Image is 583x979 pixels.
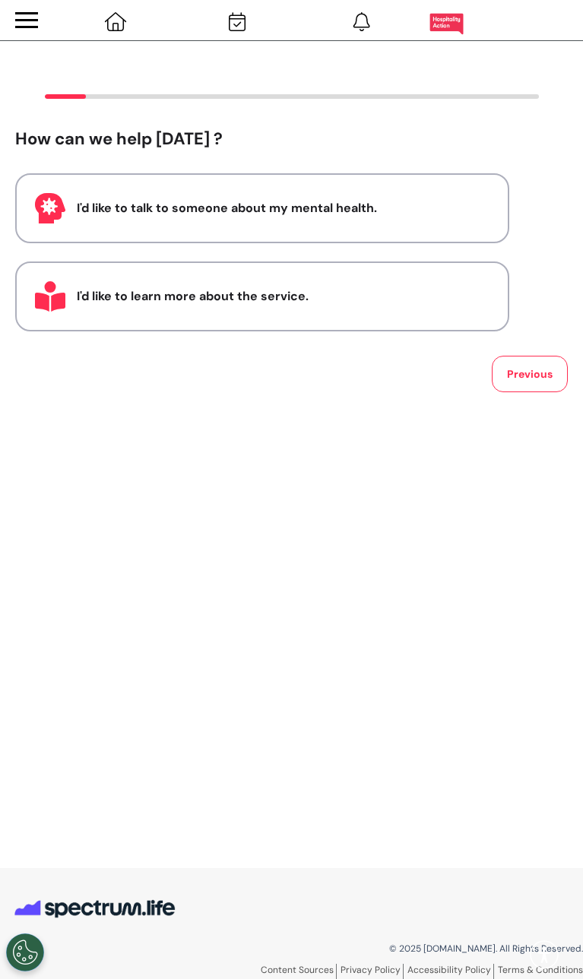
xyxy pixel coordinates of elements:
button: Open Preferences [6,933,44,971]
a: Terms & Conditions [498,964,583,976]
button: I'd like to talk to someone about my mental health. [15,173,509,243]
h2: How can we help [DATE] ? [15,129,568,149]
div: I'd like to learn more about the service. [77,287,490,306]
div: I'd like to talk to someone about my mental health. [77,199,490,217]
button: Previous [492,356,568,392]
img: Spectrum.Life logo [11,891,179,927]
button: I'd like to learn more about the service. [15,261,509,331]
